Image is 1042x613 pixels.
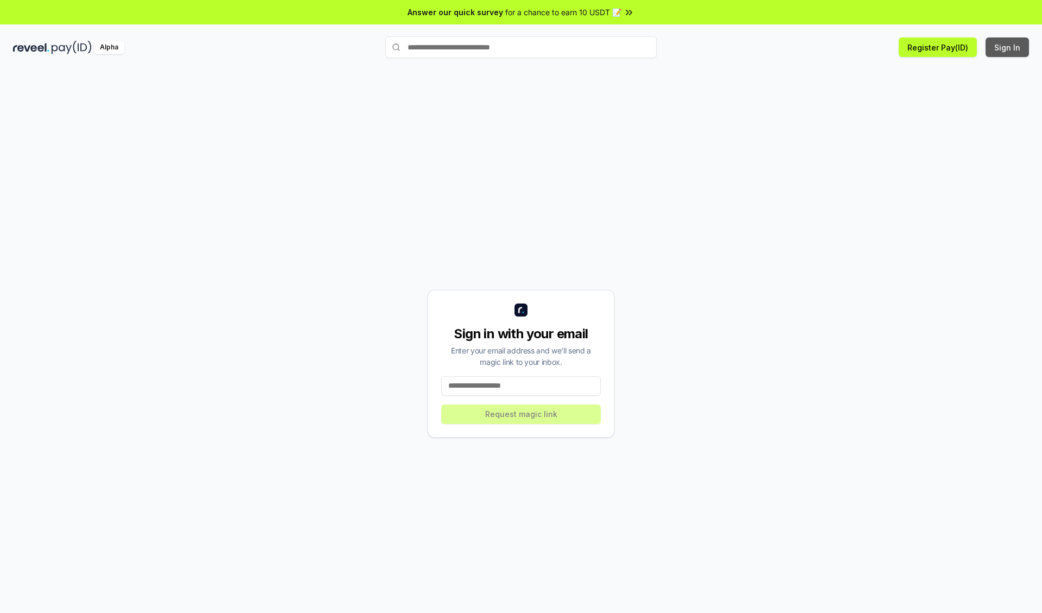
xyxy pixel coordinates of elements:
[514,304,528,317] img: logo_small
[408,7,503,18] span: Answer our quick survey
[441,325,601,343] div: Sign in with your email
[13,41,49,54] img: reveel_dark
[986,37,1029,57] button: Sign In
[441,345,601,368] div: Enter your email address and we’ll send a magic link to your inbox.
[505,7,621,18] span: for a chance to earn 10 USDT 📝
[94,41,124,54] div: Alpha
[899,37,977,57] button: Register Pay(ID)
[52,41,92,54] img: pay_id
